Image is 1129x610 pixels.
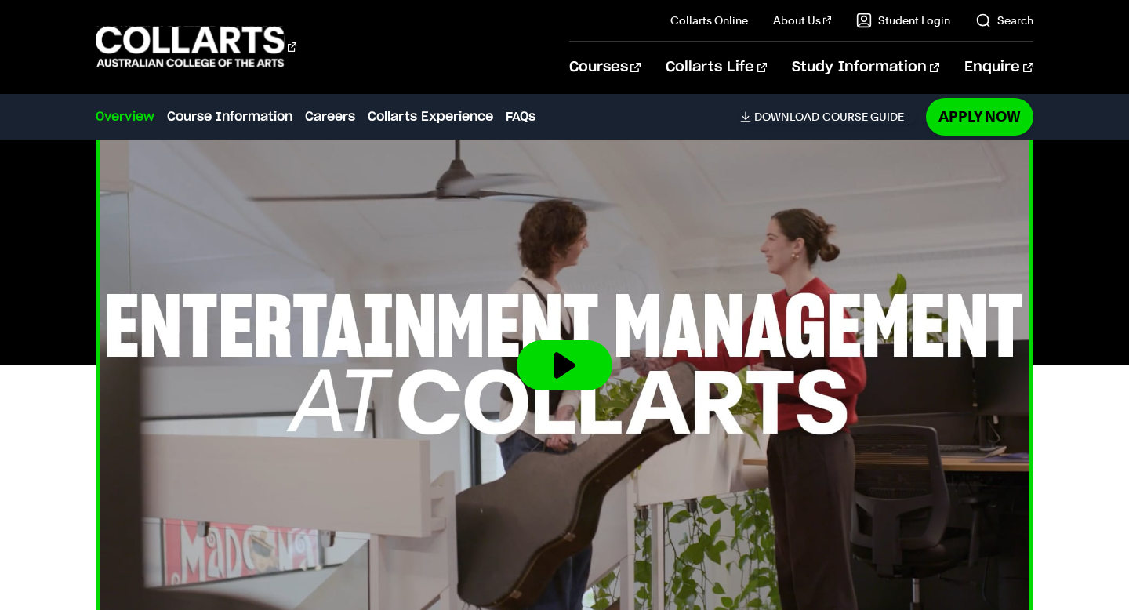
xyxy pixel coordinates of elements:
[740,110,917,124] a: DownloadCourse Guide
[975,13,1033,28] a: Search
[368,107,493,126] a: Collarts Experience
[506,107,535,126] a: FAQs
[96,107,154,126] a: Overview
[754,110,819,124] span: Download
[964,42,1033,93] a: Enquire
[792,42,939,93] a: Study Information
[167,107,292,126] a: Course Information
[305,107,355,126] a: Careers
[569,42,641,93] a: Courses
[773,13,831,28] a: About Us
[666,42,767,93] a: Collarts Life
[926,98,1033,135] a: Apply Now
[96,24,296,69] div: Go to homepage
[670,13,748,28] a: Collarts Online
[856,13,950,28] a: Student Login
